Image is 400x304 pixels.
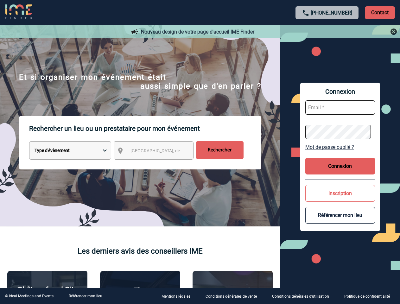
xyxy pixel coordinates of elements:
span: Connexion [305,88,375,95]
button: Référencer mon lieu [305,207,375,224]
p: Mentions légales [162,294,190,299]
div: © Ideal Meetings and Events [5,294,54,298]
button: Connexion [305,158,375,174]
p: Conditions générales d'utilisation [272,294,329,299]
p: Politique de confidentialité [344,294,390,299]
a: Conditions générales d'utilisation [267,293,339,299]
a: [PHONE_NUMBER] [311,10,352,16]
input: Email * [305,100,375,115]
p: The [GEOGRAPHIC_DATA] [104,286,177,304]
a: Référencer mon lieu [69,294,102,298]
p: Agence 2ISD [211,287,254,296]
img: call-24-px.png [302,9,309,17]
a: Conditions générales de vente [200,293,267,299]
button: Inscription [305,185,375,202]
a: Mot de passe oublié ? [305,144,375,150]
p: Contact [365,6,395,19]
a: Mentions légales [156,293,200,299]
p: Châteauform' City [GEOGRAPHIC_DATA] [11,285,84,303]
a: Politique de confidentialité [339,293,400,299]
p: Conditions générales de vente [206,294,257,299]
